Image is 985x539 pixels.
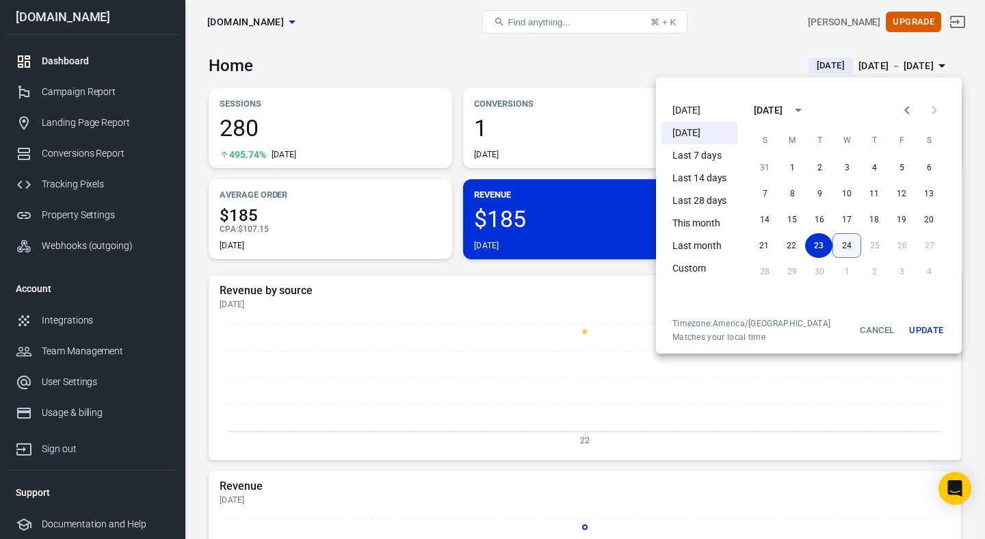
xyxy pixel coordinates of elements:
button: 12 [888,181,915,206]
li: Last 14 days [661,167,737,189]
button: 16 [806,207,833,232]
button: 11 [861,181,888,206]
button: 24 [832,233,861,258]
button: Update [904,318,948,343]
li: [DATE] [661,122,737,144]
span: Thursday [862,127,886,154]
li: [DATE] [661,99,737,122]
li: This month [661,212,737,235]
span: Friday [889,127,914,154]
div: Open Intercom Messenger [938,472,971,505]
button: 19 [888,207,915,232]
button: 4 [861,155,888,180]
button: 1 [778,155,806,180]
span: Saturday [917,127,941,154]
span: Wednesday [835,127,859,154]
button: 8 [778,181,806,206]
div: [DATE] [754,103,783,118]
button: 20 [915,207,943,232]
button: 17 [833,207,861,232]
button: 3 [833,155,861,180]
button: 7 [751,181,778,206]
button: 21 [750,233,778,258]
span: Sunday [752,127,777,154]
span: Tuesday [807,127,832,154]
button: 6 [915,155,943,180]
li: Custom [661,257,737,280]
button: 22 [778,233,805,258]
div: Timezone: America/[GEOGRAPHIC_DATA] [672,318,830,329]
button: Previous month [893,96,921,124]
button: Cancel [855,318,899,343]
span: Matches your local time [672,332,830,343]
button: 9 [806,181,833,206]
button: 10 [833,181,861,206]
button: 23 [805,233,832,258]
button: 13 [915,181,943,206]
li: Last 7 days [661,144,737,167]
button: 14 [751,207,778,232]
button: 5 [888,155,915,180]
button: 2 [806,155,833,180]
button: 18 [861,207,888,232]
button: calendar view is open, switch to year view [787,98,810,122]
button: 31 [751,155,778,180]
li: Last month [661,235,737,257]
button: 15 [778,207,806,232]
li: Last 28 days [661,189,737,212]
span: Monday [780,127,804,154]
